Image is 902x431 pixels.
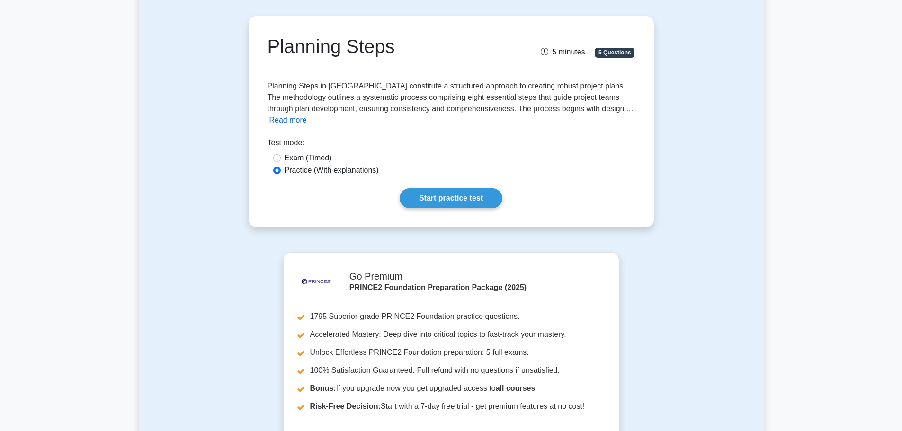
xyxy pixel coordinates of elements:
[269,114,307,126] button: Read more
[400,188,502,208] a: Start practice test
[285,165,379,176] label: Practice (With explanations)
[268,35,509,58] h1: Planning Steps
[268,137,635,152] div: Test mode:
[541,48,585,56] span: 5 minutes
[595,48,634,57] span: 5 Questions
[268,82,634,113] span: Planning Steps in [GEOGRAPHIC_DATA] constitute a structured approach to creating robust project p...
[285,152,332,164] label: Exam (Timed)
